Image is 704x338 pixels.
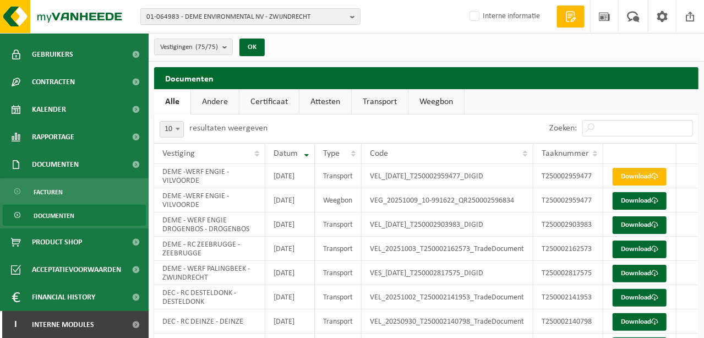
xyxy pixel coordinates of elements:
[32,68,75,96] span: Contracten
[189,124,268,133] label: resultaten weergeven
[362,237,533,261] td: VEL_20251003_T250002162573_TradeDocument
[613,216,667,234] a: Download
[191,89,239,115] a: Andere
[362,285,533,309] td: VEL_20251002_T250002141953_TradeDocument
[154,212,265,237] td: DEME - WERF ENGIE DROGENBOS - DROGENBOS
[265,237,315,261] td: [DATE]
[533,285,603,309] td: T250002141953
[533,309,603,334] td: T250002140798
[3,205,146,226] a: Documenten
[362,261,533,285] td: VES_[DATE]_T250002817575_DIGID
[162,149,195,158] span: Vestiging
[613,289,667,307] a: Download
[613,313,667,331] a: Download
[467,8,540,25] label: Interne informatie
[299,89,351,115] a: Attesten
[265,261,315,285] td: [DATE]
[32,41,73,68] span: Gebruikers
[315,309,362,334] td: Transport
[352,89,408,115] a: Transport
[315,237,362,261] td: Transport
[315,261,362,285] td: Transport
[533,212,603,237] td: T250002903983
[154,67,698,89] h2: Documenten
[3,181,146,202] a: Facturen
[195,43,218,51] count: (75/75)
[265,164,315,188] td: [DATE]
[32,284,95,311] span: Financial History
[315,285,362,309] td: Transport
[265,285,315,309] td: [DATE]
[154,285,265,309] td: DEC - RC DESTELDONK - DESTELDONK
[533,237,603,261] td: T250002162573
[160,121,184,138] span: 10
[154,89,190,115] a: Alle
[362,212,533,237] td: VEL_[DATE]_T250002903983_DIGID
[34,182,63,203] span: Facturen
[32,151,79,178] span: Documenten
[613,192,667,210] a: Download
[34,205,74,226] span: Documenten
[239,39,265,56] button: OK
[533,164,603,188] td: T250002959477
[32,123,74,151] span: Rapportage
[265,309,315,334] td: [DATE]
[315,188,362,212] td: Weegbon
[154,188,265,212] td: DEME -WERF ENGIE - VILVOORDE
[408,89,464,115] a: Weegbon
[274,149,298,158] span: Datum
[613,241,667,258] a: Download
[154,309,265,334] td: DEC - RC DEINZE - DEINZE
[154,237,265,261] td: DEME - RC ZEEBRUGGE - ZEEBRUGGE
[362,309,533,334] td: VEL_20250930_T250002140798_TradeDocument
[32,96,66,123] span: Kalender
[32,228,82,256] span: Product Shop
[154,39,233,55] button: Vestigingen(75/75)
[542,149,589,158] span: Taaknummer
[239,89,299,115] a: Certificaat
[362,188,533,212] td: VEG_20251009_10-991622_QR250002596834
[140,8,361,25] button: 01-064983 - DEME ENVIRONMENTAL NV - ZWIJNDRECHT
[362,164,533,188] td: VEL_[DATE]_T250002959477_DIGID
[533,261,603,285] td: T250002817575
[323,149,340,158] span: Type
[549,124,577,133] label: Zoeken:
[154,261,265,285] td: DEME - WERF PALINGBEEK - ZWIJNDRECHT
[154,164,265,188] td: DEME -WERF ENGIE - VILVOORDE
[32,256,121,284] span: Acceptatievoorwaarden
[315,212,362,237] td: Transport
[160,39,218,56] span: Vestigingen
[265,212,315,237] td: [DATE]
[533,188,603,212] td: T250002959477
[146,9,346,25] span: 01-064983 - DEME ENVIRONMENTAL NV - ZWIJNDRECHT
[613,265,667,282] a: Download
[370,149,388,158] span: Code
[315,164,362,188] td: Transport
[613,168,667,186] a: Download
[265,188,315,212] td: [DATE]
[160,122,183,137] span: 10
